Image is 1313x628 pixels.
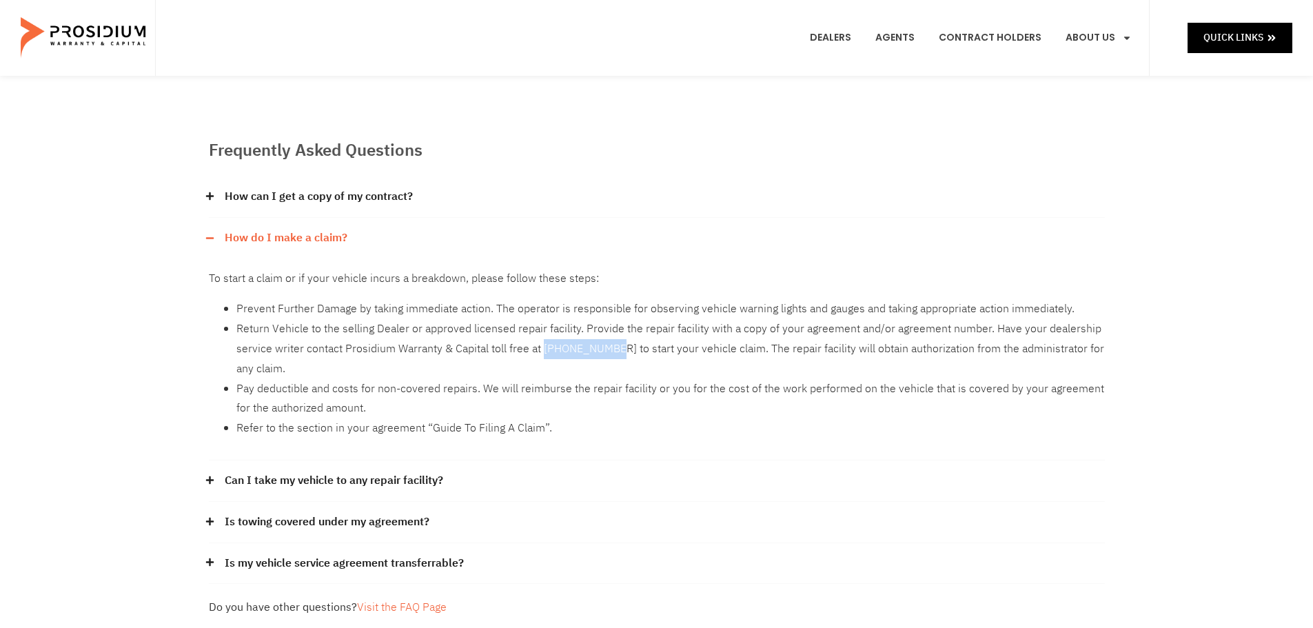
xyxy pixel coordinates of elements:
a: Is my vehicle service agreement transferrable? [225,554,464,574]
li: Return Vehicle to the selling Dealer or approved licensed repair facility. Provide the repair fac... [236,319,1105,378]
a: How can I get a copy of my contract? [225,187,413,207]
div: Do you have other questions? [209,598,1105,618]
div: How do I make a claim? [209,218,1105,259]
span: Quick Links [1203,29,1263,46]
a: How do I make a claim? [225,228,347,248]
div: Is towing covered under my agreement? [209,502,1105,543]
a: Dealers [800,12,862,63]
a: Agents [865,12,925,63]
li: Prevent Further Damage by taking immediate action. The operator is responsible for observing vehi... [236,299,1105,319]
a: Visit the FAQ Page [357,599,447,616]
div: How do I make a claim? [209,259,1105,460]
nav: Menu [800,12,1142,63]
li: Refer to the section in your agreement “Guide To Filing A Claim”. [236,418,1105,438]
a: About Us [1055,12,1142,63]
a: Is towing covered under my agreement? [225,512,429,532]
li: Pay deductible and costs for non-covered repairs. We will reimburse the repair facility or you fo... [236,379,1105,419]
a: Can I take my vehicle to any repair facility? [225,471,443,491]
div: How can I get a copy of my contract? [209,176,1105,218]
h2: Frequently Asked Questions [209,138,1105,163]
div: Can I take my vehicle to any repair facility? [209,460,1105,502]
div: Is my vehicle service agreement transferrable? [209,543,1105,585]
a: Quick Links [1188,23,1292,52]
span: Last Name [329,1,373,12]
a: Contract Holders [928,12,1052,63]
p: To start a claim or if your vehicle incurs a breakdown, please follow these steps: [209,269,1105,289]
